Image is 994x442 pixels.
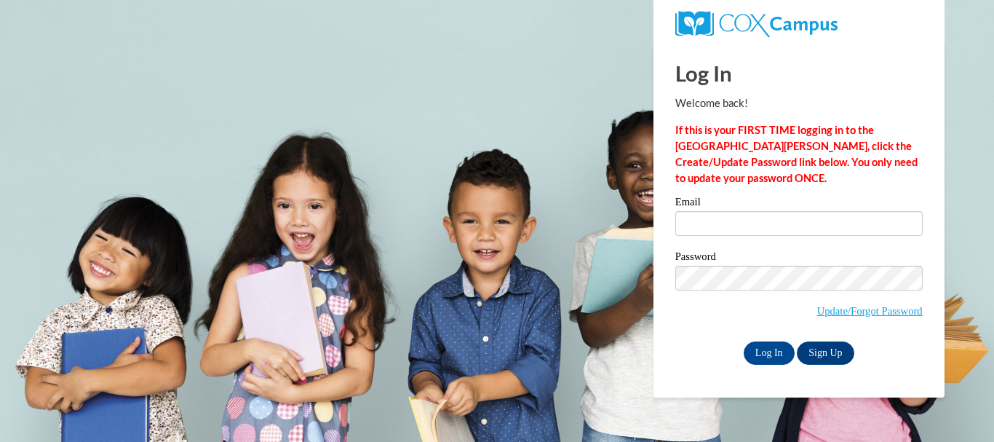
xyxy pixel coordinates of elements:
h1: Log In [675,58,923,88]
p: Welcome back! [675,95,923,111]
img: COX Campus [675,11,838,37]
a: Update/Forgot Password [817,305,923,317]
input: Log In [744,342,795,365]
a: Sign Up [797,342,854,365]
label: Password [675,251,923,266]
label: Email [675,197,923,211]
a: COX Campus [675,17,838,29]
strong: If this is your FIRST TIME logging in to the [GEOGRAPHIC_DATA][PERSON_NAME], click the Create/Upd... [675,124,918,184]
